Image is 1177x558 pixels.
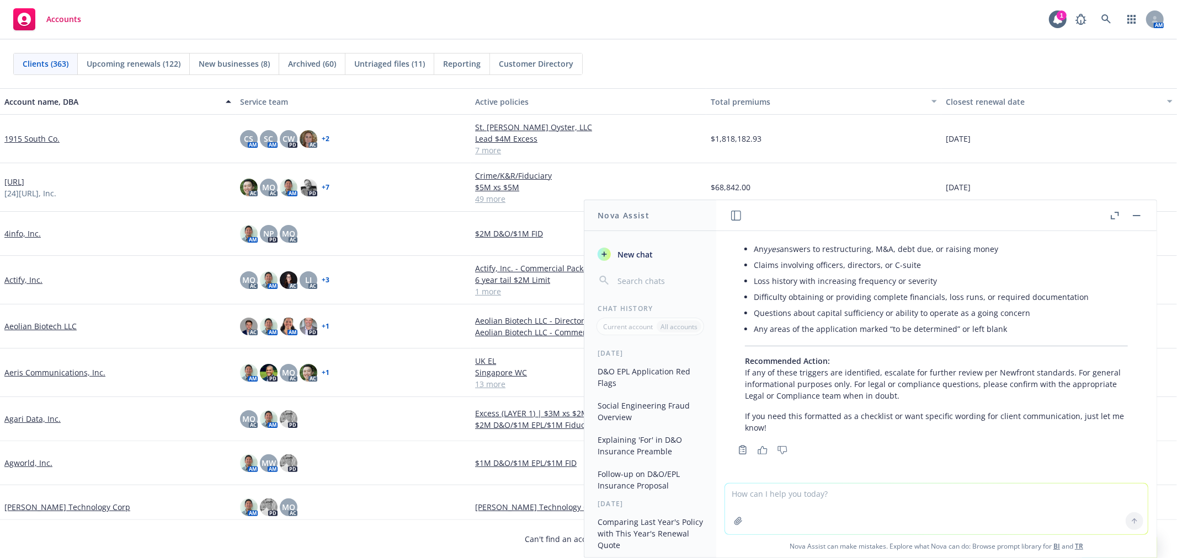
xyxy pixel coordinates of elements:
a: 1 more [475,286,702,297]
a: Actify, Inc. [4,274,42,286]
span: MQ [242,413,255,425]
img: photo [300,318,317,335]
img: photo [300,179,317,196]
button: Service team [236,88,471,115]
span: Archived (60) [288,58,336,69]
a: [PERSON_NAME] Technology Corp - Directors and Officers [475,501,702,513]
a: + 7 [322,184,329,191]
button: Follow-up on D&O/EPL Insurance Proposal [593,465,707,495]
span: [DATE] [946,181,971,193]
span: Accounts [46,15,81,24]
a: $1M D&O/$1M EPL/$1M FID [475,457,702,469]
a: Agari Data, Inc. [4,413,61,425]
li: Any answers to restructuring, M&A, debt due, or raising money [754,241,1128,257]
button: Closest renewal date [941,88,1177,115]
img: photo [280,271,297,289]
img: photo [260,498,278,516]
a: BI [1053,541,1060,551]
a: + 1 [322,369,329,376]
a: [PERSON_NAME] Technology Corp [4,501,130,513]
div: 1 [1057,10,1067,20]
div: [DATE] [584,348,716,358]
span: Customer Directory [499,58,573,69]
li: Any areas of the application marked “to be determined” or left blank [754,321,1128,337]
span: MQ [262,181,275,193]
img: photo [280,179,297,196]
a: Accounts [9,4,86,35]
a: 13 more [475,378,702,390]
img: photo [280,454,297,472]
span: NP [263,228,274,239]
img: photo [240,454,258,472]
span: $1,818,182.93 [711,133,761,144]
div: Chat History [584,304,716,313]
span: Can't find an account? [525,533,652,545]
img: photo [280,410,297,428]
li: Questions about capital sufficiency or ability to operate as a going concern [754,305,1128,321]
span: Reporting [443,58,481,69]
div: Closest renewal date [946,96,1160,108]
a: [URL] [4,176,24,187]
a: 49 more [475,193,702,205]
a: Search [1095,8,1117,30]
a: St. [PERSON_NAME] Oyster, LLC [475,121,702,133]
button: New chat [593,244,707,264]
a: 4info, Inc. [4,228,41,239]
a: Lead $4M Excess [475,133,702,144]
button: Thumbs down [774,442,791,458]
a: 1915 South Co. [4,133,60,144]
button: Social Engineering Fraud Overview [593,396,707,426]
a: $5M xs $5M [475,181,702,193]
p: Current account [603,322,653,331]
span: MQ [282,228,295,239]
a: Aeolian Biotech LLC - Directors and Officers [475,315,702,326]
p: All accounts [661,322,697,331]
span: MQ [282,501,295,513]
button: Comparing Last Year's Policy with This Year's Renewal Quote [593,513,707,554]
img: photo [280,318,297,335]
span: CW [283,133,295,144]
img: photo [300,364,317,382]
span: [DATE] [946,133,971,144]
svg: Copy to clipboard [738,445,748,455]
img: photo [260,410,278,428]
img: photo [240,318,258,335]
div: Account name, DBA [4,96,219,108]
a: Switch app [1121,8,1143,30]
a: + 1 [322,323,329,330]
span: [24][URL], Inc. [4,187,56,199]
a: Singapore WC [475,367,702,378]
button: D&O EPL Application Red Flags [593,362,707,392]
button: Explaining 'For' in D&O Insurance Preamble [593,431,707,460]
a: Report a Bug [1070,8,1092,30]
span: $68,842.00 [711,181,750,193]
span: New businesses (8) [199,58,270,69]
button: Active policies [471,88,706,115]
div: [DATE] [584,499,716,508]
a: Aeolian Biotech LLC - Commercial Package [475,326,702,338]
img: photo [260,271,278,289]
div: Total premiums [711,96,925,108]
span: MQ [282,367,295,378]
img: photo [260,318,278,335]
a: + 3 [322,277,329,283]
a: TR [1075,541,1083,551]
button: Total premiums [706,88,942,115]
h1: Nova Assist [598,210,649,221]
a: Agworld, Inc. [4,457,52,469]
span: Nova Assist can make mistakes. Explore what Nova can do: Browse prompt library for and [721,535,1152,557]
img: photo [240,498,258,516]
p: If you need this formatted as a checklist or want specific wording for client communication, just... [745,410,1128,433]
span: Recommended Action: [745,356,830,366]
span: MW [262,457,276,469]
span: Upcoming renewals (122) [87,58,180,69]
img: photo [260,364,278,382]
img: photo [240,364,258,382]
input: Search chats [615,273,703,288]
a: Crime/K&R/Fiduciary [475,170,702,181]
li: Loss history with increasing frequency or severity [754,273,1128,289]
span: New chat [615,249,653,260]
a: + 2 [322,136,329,142]
a: Actify, Inc. - Commercial Package [475,262,702,274]
span: Clients (363) [23,58,68,69]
